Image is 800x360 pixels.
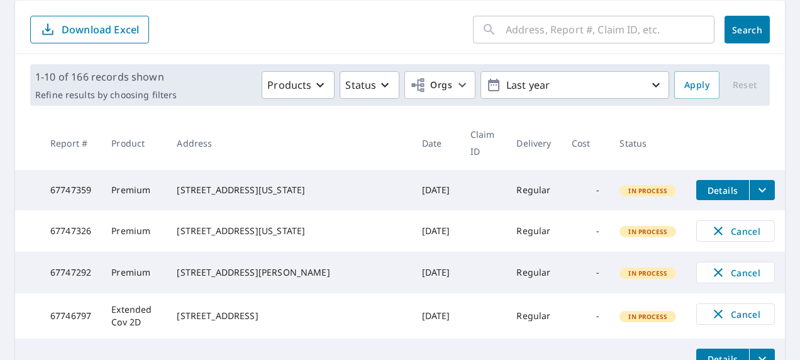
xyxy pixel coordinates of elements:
[40,210,101,252] td: 67747326
[749,180,775,200] button: filesDropdownBtn-67747359
[410,77,452,93] span: Orgs
[506,12,714,47] input: Address, Report #, Claim ID, etc.
[40,252,101,293] td: 67747292
[562,210,610,252] td: -
[30,16,149,43] button: Download Excel
[177,310,401,322] div: [STREET_ADDRESS]
[412,210,460,252] td: [DATE]
[101,210,167,252] td: Premium
[40,293,101,339] td: 67746797
[709,307,762,322] span: Cancel
[101,170,167,210] td: Premium
[412,170,460,210] td: [DATE]
[177,184,401,196] div: [STREET_ADDRESS][US_STATE]
[412,293,460,339] td: [DATE]
[506,210,561,252] td: Regular
[412,252,460,293] td: [DATE]
[267,77,311,93] p: Products
[674,71,719,99] button: Apply
[460,116,507,170] th: Claim ID
[562,116,610,170] th: Cost
[709,265,762,280] span: Cancel
[62,23,139,37] p: Download Excel
[684,77,709,93] span: Apply
[621,312,675,321] span: In Process
[35,69,177,84] p: 1-10 of 166 records shown
[167,116,411,170] th: Address
[177,266,401,279] div: [STREET_ADDRESS][PERSON_NAME]
[177,225,401,237] div: [STREET_ADDRESS][US_STATE]
[696,303,775,325] button: Cancel
[101,116,167,170] th: Product
[506,252,561,293] td: Regular
[696,180,749,200] button: detailsBtn-67747359
[506,170,561,210] td: Regular
[725,16,770,43] button: Search
[404,71,475,99] button: Orgs
[696,262,775,283] button: Cancel
[506,293,561,339] td: Regular
[345,77,376,93] p: Status
[101,293,167,339] td: Extended Cov 2D
[506,116,561,170] th: Delivery
[40,170,101,210] td: 67747359
[562,252,610,293] td: -
[412,116,460,170] th: Date
[101,252,167,293] td: Premium
[621,186,675,195] span: In Process
[735,24,760,36] span: Search
[709,223,762,239] span: Cancel
[609,116,686,170] th: Status
[35,89,177,101] p: Refine results by choosing filters
[621,227,675,236] span: In Process
[562,170,610,210] td: -
[696,220,775,242] button: Cancel
[621,269,675,278] span: In Process
[340,71,399,99] button: Status
[262,71,335,99] button: Products
[40,116,101,170] th: Report #
[562,293,610,339] td: -
[704,184,742,196] span: Details
[501,74,648,96] p: Last year
[481,71,669,99] button: Last year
